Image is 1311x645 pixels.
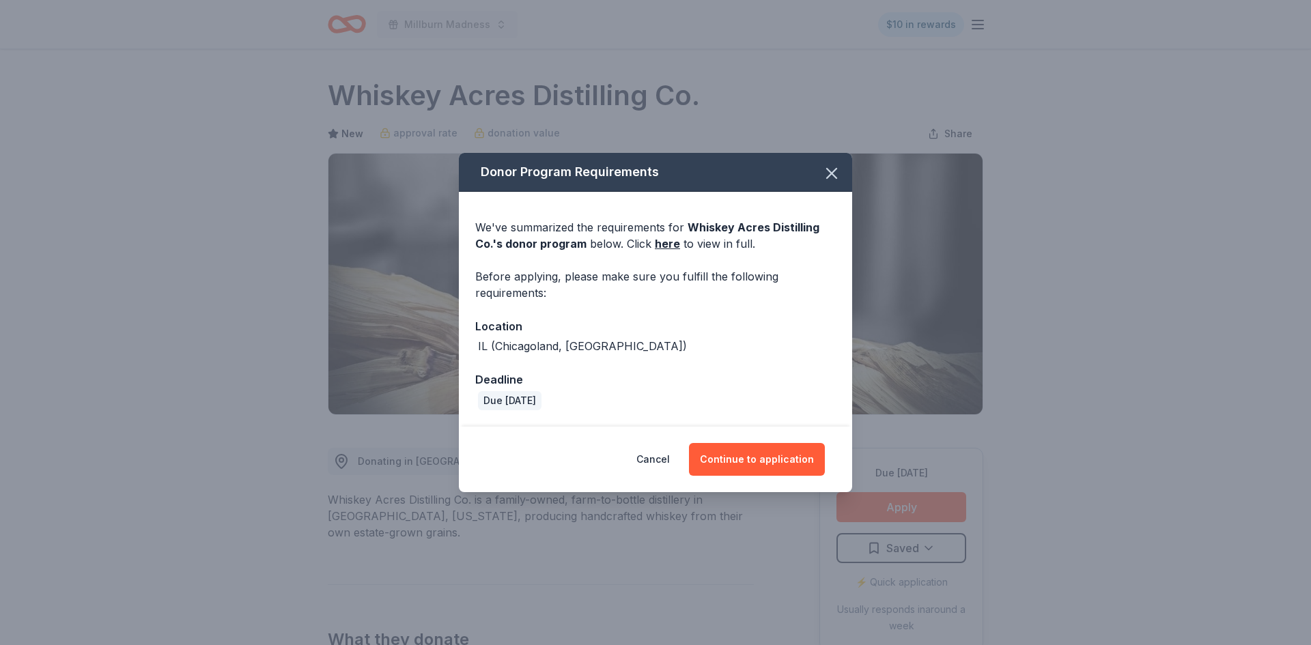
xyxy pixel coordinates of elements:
[475,219,836,252] div: We've summarized the requirements for below. Click to view in full.
[478,391,541,410] div: Due [DATE]
[655,235,680,252] a: here
[475,371,836,388] div: Deadline
[459,153,852,192] div: Donor Program Requirements
[689,443,825,476] button: Continue to application
[636,443,670,476] button: Cancel
[475,317,836,335] div: Location
[478,338,687,354] div: IL (Chicagoland, [GEOGRAPHIC_DATA])
[475,268,836,301] div: Before applying, please make sure you fulfill the following requirements:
